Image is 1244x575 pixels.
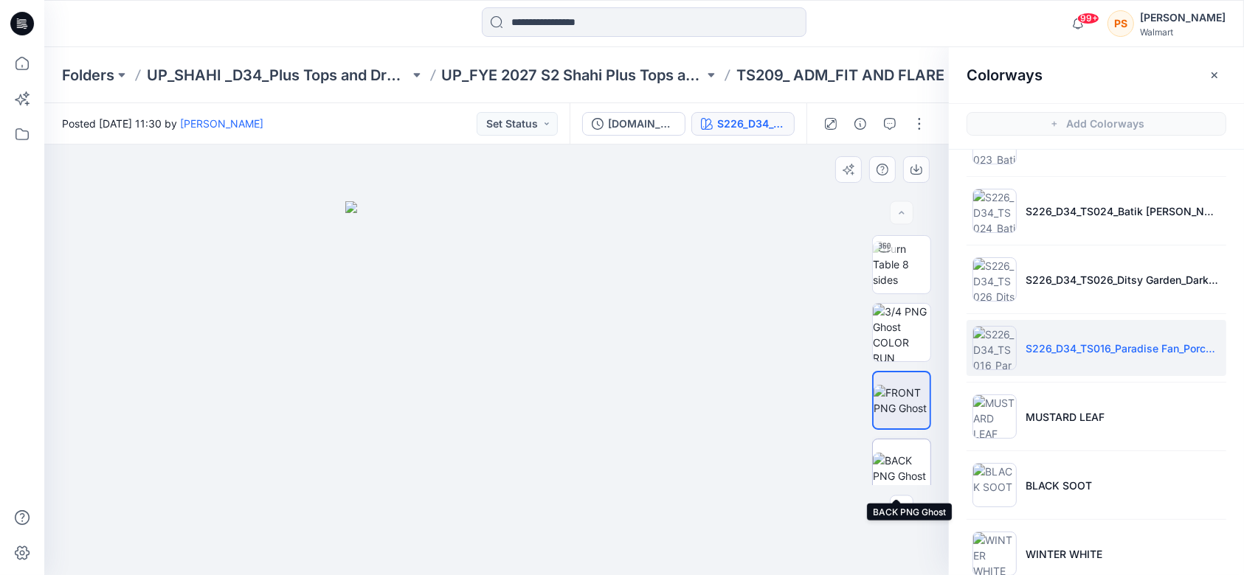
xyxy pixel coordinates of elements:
img: S226_D34_TS016_Paradise Fan_Porcelain Beige_Black Soot_16cm.tif [972,326,1017,370]
p: MUSTARD LEAF [1026,409,1105,425]
img: S226_D34_TS026_Ditsy Garden_Dark Navy_Crisp Clover_32cm.tif [972,257,1017,302]
p: S226_D34_TS026_Ditsy Garden_Dark Navy_Crisp Clover_32cm.tif [1026,272,1220,287]
div: Walmart [1140,27,1226,38]
a: Folders [62,65,114,86]
img: BACK PNG Ghost [873,453,930,484]
span: 99+ [1077,13,1099,24]
div: PS [1107,10,1134,37]
img: BLACK SOOT [972,463,1017,507]
img: MUSTARD LEAF [972,394,1017,439]
p: S226_D34_TS024_Batik [PERSON_NAME] Floral Multi_Crisp Clover_21.33cm.tif [1026,203,1220,219]
p: TS209_ ADM_FIT AND FLARE BLOUSE [736,65,999,86]
button: Details [849,112,872,136]
img: FRONT PNG Ghost [874,385,930,416]
h2: Colorways [967,66,1043,84]
div: S226_D34_TS016_Paradise Fan_Porcelain Beige_Black Soot_16cm.tif [717,116,785,132]
img: Turn Table 8 sides [873,241,930,287]
img: S226_D34_TS024_Batik Dotty Floral Multi_Crisp Clover_21.33cm.tif [972,189,1017,233]
div: [PERSON_NAME] [1140,9,1226,27]
p: S226_D34_TS016_Paradise Fan_Porcelain Beige_Black Soot_16cm.tif [1026,341,1220,356]
div: [DOMAIN_NAME] (upload) [608,116,676,132]
a: UP_FYE 2027 S2 Shahi Plus Tops and Dress [442,65,705,86]
img: 3/4 PNG Ghost COLOR RUN [873,304,930,361]
span: Posted [DATE] 11:30 by [62,116,263,131]
a: UP_SHAHI _D34_Plus Tops and Dresses [147,65,410,86]
p: WINTER WHITE [1026,546,1102,562]
img: eyJhbGciOiJIUzI1NiIsImtpZCI6IjAiLCJzbHQiOiJzZXMiLCJ0eXAiOiJKV1QifQ.eyJkYXRhIjp7InR5cGUiOiJzdG9yYW... [345,201,648,575]
a: [PERSON_NAME] [180,117,263,130]
button: S226_D34_TS016_Paradise Fan_Porcelain Beige_Black Soot_16cm.tif [691,112,795,136]
button: [DOMAIN_NAME] (upload) [582,112,685,136]
p: BLACK SOOT [1026,478,1092,493]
